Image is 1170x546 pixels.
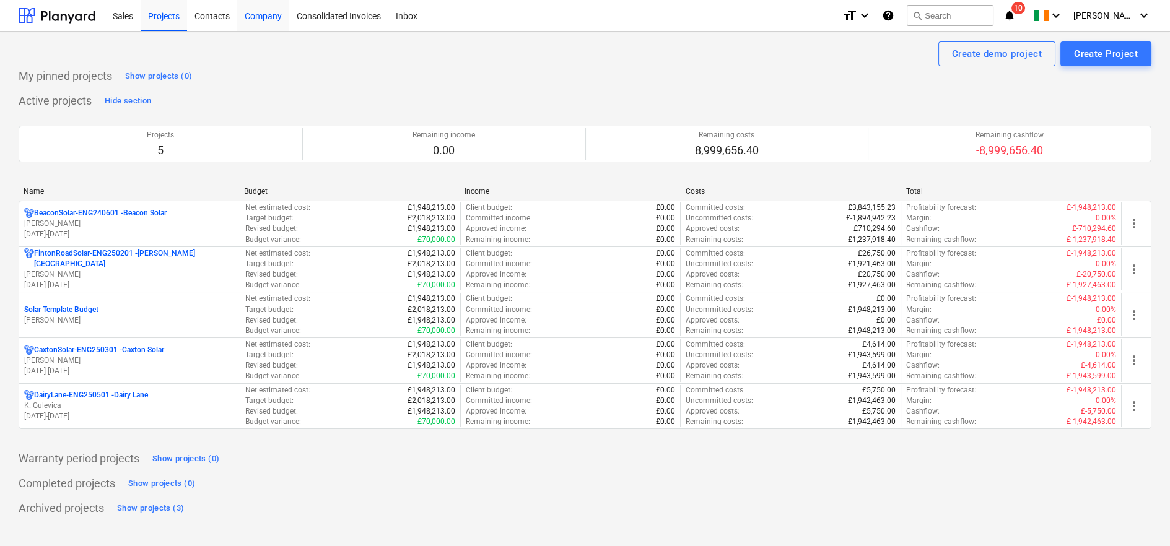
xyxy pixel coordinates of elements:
p: Cashflow : [906,315,940,326]
p: £0.00 [656,293,675,304]
p: 0.00% [1096,350,1116,360]
p: Revised budget : [245,223,298,234]
p: Committed costs : [686,248,745,259]
p: Net estimated cost : [245,202,310,213]
p: Remaining costs : [686,280,743,290]
p: Archived projects [19,501,104,516]
p: 5 [147,143,174,158]
span: more_vert [1127,308,1142,323]
p: £0.00 [656,360,675,371]
div: Project has multi currencies enabled [24,208,34,219]
p: 0.00% [1096,396,1116,406]
p: £1,943,599.00 [848,350,896,360]
p: K. Gulevica [24,401,235,411]
div: Show projects (0) [128,477,195,491]
p: Approved income : [466,269,526,280]
p: CaxtonSolar-ENG250301 - Caxton Solar [34,345,164,355]
p: Revised budget : [245,360,298,371]
div: Income [465,187,675,196]
p: 0.00 [413,143,475,158]
i: notifications [1003,8,1016,23]
p: Cashflow : [906,269,940,280]
p: Solar Template Budget [24,305,98,315]
p: 8,999,656.40 [695,143,759,158]
p: Remaining cashflow [976,130,1044,141]
p: Net estimated cost : [245,385,310,396]
p: Committed income : [466,213,532,223]
span: 10 [1011,2,1025,14]
p: Committed income : [466,396,532,406]
p: Net estimated cost : [245,293,310,304]
p: [PERSON_NAME] [24,315,235,326]
p: Committed costs : [686,202,745,213]
p: £70,000.00 [417,280,455,290]
p: £0.00 [656,385,675,396]
p: Target budget : [245,213,294,223]
p: [PERSON_NAME] [24,355,235,366]
div: Total [906,187,1117,196]
p: Budget variance : [245,417,301,427]
p: £1,948,213.00 [408,248,455,259]
p: £-4,614.00 [1081,360,1116,371]
p: Remaining income : [466,417,530,427]
p: £-1,948,213.00 [1067,293,1116,304]
p: [DATE] - [DATE] [24,366,235,376]
p: £1,237,918.40 [848,235,896,245]
p: DairyLane-ENG250501 - Dairy Lane [34,390,148,401]
p: Profitability forecast : [906,339,976,350]
iframe: Chat Widget [1108,487,1170,546]
p: -8,999,656.40 [976,143,1044,158]
p: Approved costs : [686,406,740,417]
p: Revised budget : [245,269,298,280]
p: £70,000.00 [417,417,455,427]
div: Hide section [105,94,151,108]
button: Create demo project [938,41,1055,66]
p: £1,942,463.00 [848,417,896,427]
button: Search [907,5,993,26]
div: Create Project [1074,46,1138,62]
p: Active projects [19,93,92,108]
p: Client budget : [466,385,512,396]
p: Revised budget : [245,406,298,417]
p: £0.00 [656,315,675,326]
p: £-710,294.60 [1072,223,1116,234]
div: Project has multi currencies enabled [24,390,34,401]
button: Hide section [102,91,154,111]
div: Create demo project [952,46,1042,62]
p: Remaining cashflow : [906,326,976,336]
p: [PERSON_NAME] [24,269,235,280]
span: [PERSON_NAME] [1073,11,1135,20]
p: £1,948,213.00 [408,339,455,350]
p: £70,000.00 [417,235,455,245]
p: Uncommitted costs : [686,305,753,315]
p: FintonRoadSolar-ENG250201 - [PERSON_NAME][GEOGRAPHIC_DATA] [34,248,235,269]
p: 0.00% [1096,213,1116,223]
p: [DATE] - [DATE] [24,229,235,240]
p: £-20,750.00 [1076,269,1116,280]
p: Remaining cashflow : [906,371,976,381]
p: £1,948,213.00 [408,269,455,280]
p: Approved costs : [686,315,740,326]
p: Budget variance : [245,326,301,336]
div: Name [24,187,234,196]
div: Costs [686,187,896,196]
p: Client budget : [466,248,512,259]
p: Cashflow : [906,360,940,371]
p: Remaining cashflow : [906,417,976,427]
p: BeaconSolar-ENG240601 - Beacon Solar [34,208,167,219]
p: £2,018,213.00 [408,305,455,315]
p: £70,000.00 [417,326,455,336]
p: Uncommitted costs : [686,396,753,406]
p: £1,948,213.00 [848,326,896,336]
p: Approved income : [466,360,526,371]
p: Budget variance : [245,280,301,290]
p: Committed income : [466,350,532,360]
p: Remaining cashflow : [906,235,976,245]
i: format_size [842,8,857,23]
p: £0.00 [656,396,675,406]
p: Margin : [906,350,932,360]
p: £5,750.00 [862,385,896,396]
p: Net estimated cost : [245,339,310,350]
p: £20,750.00 [858,269,896,280]
p: [DATE] - [DATE] [24,411,235,422]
